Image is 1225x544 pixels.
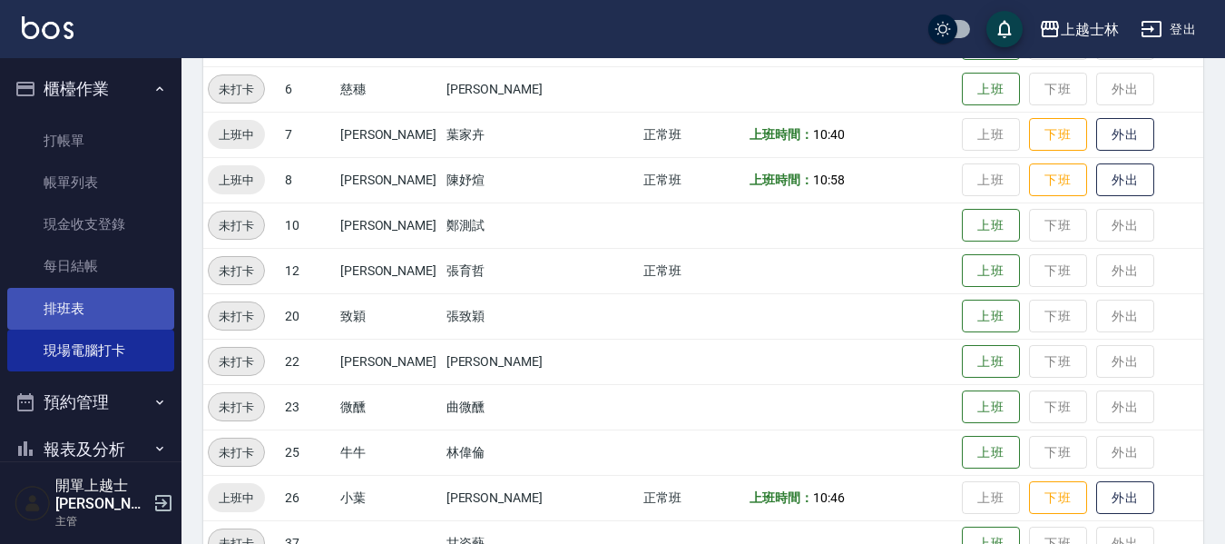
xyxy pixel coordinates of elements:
td: 6 [280,66,336,112]
div: 上越士林 [1061,18,1119,41]
button: 登出 [1133,13,1203,46]
button: 上班 [962,300,1020,333]
button: 上班 [962,391,1020,424]
span: 上班中 [208,171,265,190]
td: [PERSON_NAME] [442,475,640,520]
b: 上班時間： [750,173,813,187]
td: 20 [280,293,336,339]
td: 26 [280,475,336,520]
td: 鄭測試 [442,203,640,248]
a: 每日結帳 [7,245,174,287]
td: 25 [280,430,336,475]
td: [PERSON_NAME] [336,339,442,384]
button: 櫃檯作業 [7,65,174,113]
button: 上班 [962,209,1020,242]
button: 下班 [1029,163,1087,197]
td: 正常班 [639,248,745,293]
span: 未打卡 [209,216,264,235]
button: save [986,11,1023,47]
span: 上班中 [208,489,265,508]
td: 8 [280,157,336,203]
td: 22 [280,339,336,384]
span: 未打卡 [209,352,264,371]
button: 外出 [1096,118,1154,152]
td: 陳妤煊 [442,157,640,203]
button: 外出 [1096,481,1154,515]
td: 7 [280,112,336,157]
td: 致穎 [336,293,442,339]
button: 外出 [1096,163,1154,197]
span: 10:46 [813,490,845,505]
button: 上班 [962,436,1020,470]
td: 23 [280,384,336,430]
img: Logo [22,16,73,39]
td: [PERSON_NAME] [336,112,442,157]
td: 林偉倫 [442,430,640,475]
span: 10:40 [813,127,845,142]
td: 正常班 [639,157,745,203]
button: 上班 [962,254,1020,288]
td: 張致穎 [442,293,640,339]
td: 小葉 [336,475,442,520]
span: 未打卡 [209,262,264,281]
td: 葉家卉 [442,112,640,157]
td: [PERSON_NAME] [442,66,640,112]
span: 未打卡 [209,80,264,99]
td: 正常班 [639,475,745,520]
b: 上班時間： [750,490,813,505]
button: 下班 [1029,481,1087,515]
button: 下班 [1029,118,1087,152]
td: 12 [280,248,336,293]
td: [PERSON_NAME] [442,339,640,384]
h5: 開單上越士[PERSON_NAME] [55,477,148,513]
td: [PERSON_NAME] [336,248,442,293]
button: 上班 [962,73,1020,106]
b: 上班時間： [750,127,813,142]
span: 未打卡 [209,443,264,462]
td: 牛牛 [336,430,442,475]
td: 正常班 [639,112,745,157]
td: [PERSON_NAME] [336,203,442,248]
a: 現場電腦打卡 [7,330,174,371]
span: 上班中 [208,125,265,144]
td: [PERSON_NAME] [336,157,442,203]
span: 未打卡 [209,307,264,326]
span: 10:58 [813,173,845,187]
td: 慈穗 [336,66,442,112]
td: 10 [280,203,336,248]
p: 主管 [55,513,148,529]
td: 張育哲 [442,248,640,293]
a: 打帳單 [7,120,174,162]
img: Person [15,485,51,521]
button: 預約管理 [7,379,174,426]
button: 報表及分析 [7,426,174,473]
td: 微醺 [336,384,442,430]
button: 上班 [962,345,1020,379]
a: 現金收支登錄 [7,203,174,245]
td: 曲微醺 [442,384,640,430]
span: 未打卡 [209,398,264,417]
button: 上越士林 [1032,11,1126,48]
a: 排班表 [7,288,174,330]
a: 帳單列表 [7,162,174,203]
